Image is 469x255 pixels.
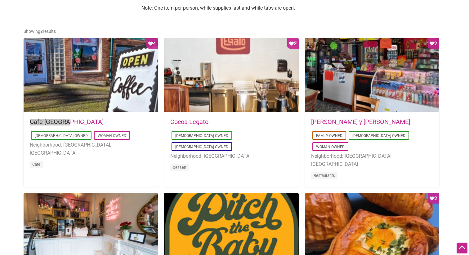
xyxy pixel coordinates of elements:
li: Neighborhood: [GEOGRAPHIC_DATA], [GEOGRAPHIC_DATA] [311,152,433,168]
a: Cocoa Legato [170,118,208,125]
a: [DEMOGRAPHIC_DATA]-Owned [175,134,228,138]
a: Dessert [173,165,186,170]
li: Neighborhood: [GEOGRAPHIC_DATA], [GEOGRAPHIC_DATA] [30,141,152,157]
a: Family-Owned [316,134,342,138]
a: [DEMOGRAPHIC_DATA]-Owned [352,134,405,138]
a: [DEMOGRAPHIC_DATA]-Owned [35,134,88,138]
span: Showing results [24,29,56,34]
a: Cafe [GEOGRAPHIC_DATA] [30,118,104,125]
a: Woman-Owned [316,145,345,149]
li: Neighborhood: [GEOGRAPHIC_DATA] [170,152,292,160]
div: Scroll Back to Top [457,243,467,253]
p: Note: One item per person, while supplies last and while tabs are open. [141,4,328,12]
a: [PERSON_NAME] y [PERSON_NAME] [311,118,410,125]
a: [DEMOGRAPHIC_DATA]-Owned [175,145,228,149]
b: 8 [40,29,43,34]
a: Woman-Owned [98,134,126,138]
a: Cafe [32,162,40,167]
a: Restaurants [314,173,335,178]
